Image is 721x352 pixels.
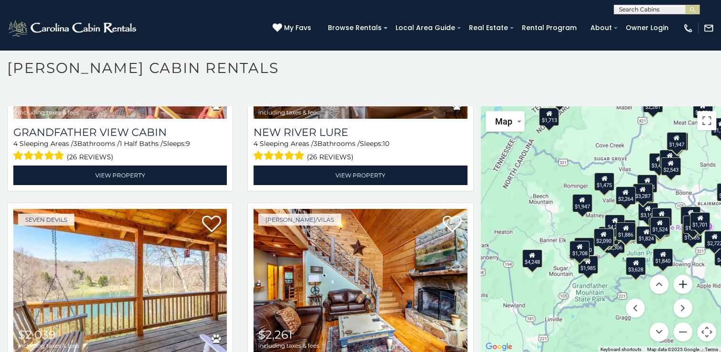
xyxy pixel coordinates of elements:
[13,209,227,352] img: Lakeside at Hawksnest
[284,23,311,33] span: My Favs
[569,241,589,259] div: $1,708
[703,23,714,33] img: mail-regular-white.png
[486,111,525,132] button: Change map style
[258,109,319,115] span: including taxes & fees
[67,151,113,163] span: (26 reviews)
[18,214,74,226] a: Seven Devils
[690,212,710,230] div: $1,701
[18,328,56,342] span: $2,039
[18,109,79,115] span: including taxes & fees
[383,139,389,148] span: 10
[120,139,163,148] span: 1 Half Baths /
[574,237,594,255] div: $1,440
[593,228,613,247] div: $2,090
[673,275,692,294] button: Zoom in
[683,215,703,233] div: $1,751
[650,275,669,294] button: Move up
[616,219,636,238] div: $2,245
[307,151,354,163] span: (26 reviews)
[680,207,701,225] div: $3,060
[202,215,221,235] a: Add to favorites
[653,248,673,266] div: $1,840
[539,107,559,125] div: $1,713
[572,194,592,212] div: $1,947
[651,207,671,226] div: $2,403
[578,255,598,273] div: $1,985
[13,166,227,185] a: View Property
[391,21,460,35] a: Local Area Guide
[616,222,636,240] div: $2,418
[650,218,670,237] div: $1,294
[258,328,293,342] span: $2,261
[621,21,673,35] a: Owner Login
[634,184,654,202] div: $2,320
[517,21,581,35] a: Rental Program
[668,133,688,151] div: $2,152
[633,184,653,202] div: $3,287
[586,21,617,35] a: About
[697,322,716,342] button: Map camera controls
[683,23,693,33] img: phone-regular-white.png
[314,139,317,148] span: 3
[705,347,718,352] a: Terms (opens in new tab)
[649,153,669,171] div: $3,467
[273,23,314,33] a: My Favs
[604,235,624,253] div: $2,306
[13,139,227,163] div: Sleeping Areas / Bathrooms / Sleeps:
[643,94,663,113] div: $2,261
[18,342,79,349] span: including taxes & fees
[647,347,699,352] span: Map data ©2025 Google
[615,186,635,205] div: $2,264
[673,299,692,318] button: Move right
[254,139,258,148] span: 4
[650,322,669,342] button: Move down
[637,175,657,193] div: $2,395
[660,150,680,168] div: $3,618
[254,126,467,139] a: New River Lure
[626,299,645,318] button: Move left
[673,322,692,342] button: Zoom out
[626,257,646,275] div: $3,628
[186,139,190,148] span: 9
[616,222,636,240] div: $1,886
[660,157,680,176] div: $2,543
[495,116,512,126] span: Map
[667,132,687,150] div: $1,947
[522,249,542,268] div: $4,248
[638,202,658,220] div: $3,194
[254,166,467,185] a: View Property
[13,139,18,148] span: 4
[594,172,614,190] div: $1,475
[443,215,462,235] a: Add to favorites
[13,126,227,139] a: Grandfather View Cabin
[254,209,467,352] img: Beech View Retreat
[697,111,716,130] button: Toggle fullscreen view
[254,139,467,163] div: Sleeping Areas / Bathrooms / Sleeps:
[594,228,614,247] div: $2,367
[7,19,139,38] img: White-1-2.png
[650,217,670,235] div: $1,524
[682,225,702,243] div: $1,785
[258,342,319,349] span: including taxes & fees
[73,139,77,148] span: 3
[254,209,467,352] a: Beech View Retreat $2,261 including taxes & fees
[323,21,386,35] a: Browse Rentals
[636,226,656,244] div: $1,824
[649,218,669,237] div: $1,293
[605,214,625,232] div: $4,291
[692,100,712,118] div: $1,556
[258,214,341,226] a: [PERSON_NAME]/Vilas
[464,21,513,35] a: Real Estate
[649,218,669,236] div: $2,198
[13,209,227,352] a: Lakeside at Hawksnest $2,039 including taxes & fees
